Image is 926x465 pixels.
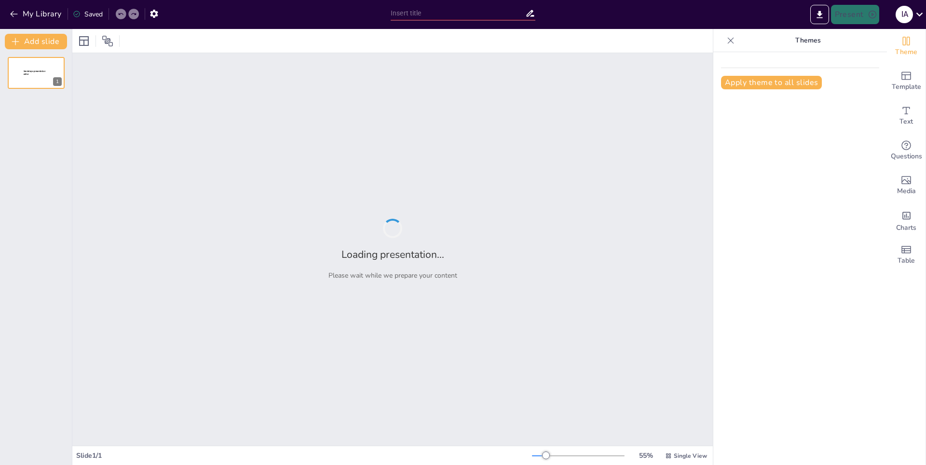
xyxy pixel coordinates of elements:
h2: Loading presentation... [341,248,444,261]
span: Position [102,35,113,47]
span: Table [898,255,915,266]
div: Add ready made slides [887,64,926,99]
div: Add a table [887,238,926,272]
div: Get real-time input from your audience [887,133,926,168]
button: Add slide [5,34,67,49]
span: Template [892,82,921,92]
div: Change the overall theme [887,29,926,64]
button: Apply theme to all slides [721,76,822,89]
span: Single View [674,452,707,460]
span: Sendsteps presentation editor [24,70,45,75]
span: Media [897,186,916,197]
div: 1 [8,57,65,89]
input: Insert title [391,6,525,20]
span: Questions [891,151,922,162]
div: Saved [73,10,103,19]
span: Charts [896,223,916,233]
span: Theme [895,47,917,57]
button: My Library [7,6,66,22]
div: Add images, graphics, shapes or video [887,168,926,203]
div: Layout [76,33,92,49]
p: Themes [738,29,877,52]
button: Export to PowerPoint [810,5,829,24]
div: I A [896,6,913,23]
button: Present [831,5,879,24]
div: 1 [53,77,62,86]
p: Please wait while we prepare your content [328,271,457,280]
div: 55 % [634,451,657,460]
button: I A [896,5,913,24]
div: Slide 1 / 1 [76,451,532,460]
div: Add text boxes [887,99,926,133]
div: Add charts and graphs [887,203,926,238]
span: Text [899,116,913,127]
